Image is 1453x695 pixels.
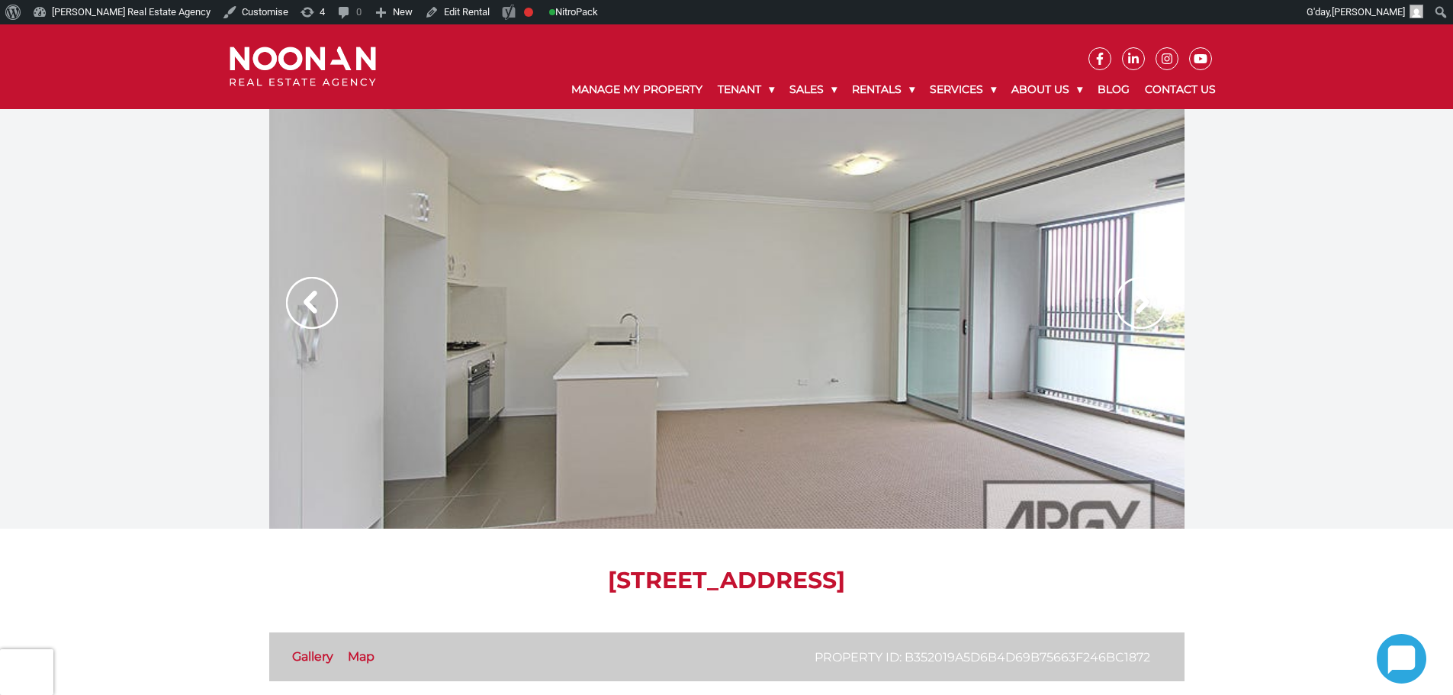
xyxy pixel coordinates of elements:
span: [PERSON_NAME] [1332,6,1405,18]
a: Tenant [710,70,782,109]
a: Map [348,649,375,664]
h1: [STREET_ADDRESS] [269,567,1185,594]
img: Arrow slider [286,277,338,329]
a: About Us [1004,70,1090,109]
a: Sales [782,70,844,109]
img: Noonan Real Estate Agency [230,47,376,87]
a: Services [922,70,1004,109]
a: Contact Us [1137,70,1223,109]
a: Blog [1090,70,1137,109]
a: Manage My Property [564,70,710,109]
a: Rentals [844,70,922,109]
div: Focus keyphrase not set [524,8,533,17]
img: Arrow slider [1115,277,1167,329]
a: Gallery [292,649,333,664]
p: Property ID: b352019a5d6b4d69b75663f246bc1872 [815,648,1150,667]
